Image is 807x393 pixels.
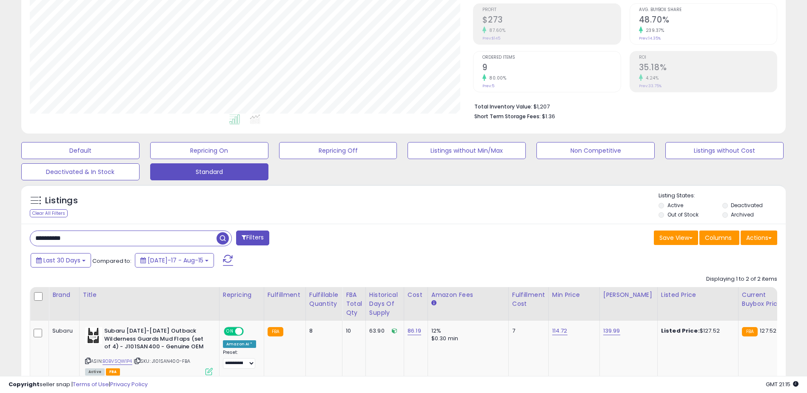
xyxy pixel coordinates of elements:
[52,290,76,299] div: Brand
[408,290,424,299] div: Cost
[603,290,654,299] div: [PERSON_NAME]
[659,192,786,200] p: Listing States:
[268,327,283,336] small: FBA
[150,163,268,180] button: Standard
[52,327,73,335] div: Subaru
[760,327,776,335] span: 127.52
[431,290,505,299] div: Amazon Fees
[21,163,140,180] button: Deactivated & In Stock
[83,290,216,299] div: Title
[699,231,739,245] button: Columns
[9,380,40,388] strong: Copyright
[31,253,91,268] button: Last 30 Days
[346,327,359,335] div: 10
[134,358,191,365] span: | SKU: J101SAN400-FBA
[135,253,214,268] button: [DATE]-17 - Aug-15
[766,380,798,388] span: 2025-09-15 21:15 GMT
[268,290,302,299] div: Fulfillment
[741,231,777,245] button: Actions
[474,113,541,120] b: Short Term Storage Fees:
[639,63,777,74] h2: 35.18%
[482,83,494,88] small: Prev: 5
[643,75,659,81] small: 4.24%
[667,202,683,209] label: Active
[661,327,732,335] div: $127.52
[148,256,203,265] span: [DATE]-17 - Aug-15
[482,55,620,60] span: Ordered Items
[223,350,257,369] div: Preset:
[92,257,131,265] span: Compared to:
[654,231,698,245] button: Save View
[150,142,268,159] button: Repricing On
[486,75,506,81] small: 80.00%
[706,275,777,283] div: Displaying 1 to 2 of 2 items
[542,112,555,120] span: $1.36
[223,340,256,348] div: Amazon AI *
[639,55,777,60] span: ROI
[742,290,786,308] div: Current Buybox Price
[242,328,256,335] span: OFF
[45,195,78,207] h5: Listings
[431,327,502,335] div: 12%
[73,380,109,388] a: Terms of Use
[309,327,336,335] div: 8
[552,290,596,299] div: Min Price
[639,36,661,41] small: Prev: 14.35%
[223,290,260,299] div: Repricing
[346,290,362,317] div: FBA Total Qty
[731,211,754,218] label: Archived
[21,142,140,159] button: Default
[482,63,620,74] h2: 9
[482,15,620,26] h2: $273
[661,290,735,299] div: Listed Price
[731,202,763,209] label: Deactivated
[431,299,436,307] small: Amazon Fees.
[742,327,758,336] small: FBA
[486,27,505,34] small: 87.60%
[482,8,620,12] span: Profit
[661,327,700,335] b: Listed Price:
[536,142,655,159] button: Non Competitive
[309,290,339,308] div: Fulfillable Quantity
[512,290,545,308] div: Fulfillment Cost
[474,103,532,110] b: Total Inventory Value:
[667,211,699,218] label: Out of Stock
[9,381,148,389] div: seller snap | |
[369,327,397,335] div: 63.90
[705,234,732,242] span: Columns
[639,83,662,88] small: Prev: 33.75%
[552,327,567,335] a: 114.72
[643,27,664,34] small: 239.37%
[279,142,397,159] button: Repricing Off
[85,327,102,344] img: 31V939LjJ-L._SL40_.jpg
[474,101,771,111] li: $1,207
[408,142,526,159] button: Listings without Min/Max
[603,327,620,335] a: 139.99
[236,231,269,245] button: Filters
[43,256,80,265] span: Last 30 Days
[639,8,777,12] span: Avg. Buybox Share
[482,36,500,41] small: Prev: $145
[512,327,542,335] div: 7
[369,290,400,317] div: Historical Days Of Supply
[110,380,148,388] a: Privacy Policy
[408,327,421,335] a: 86.19
[431,335,502,342] div: $0.30 min
[665,142,784,159] button: Listings without Cost
[639,15,777,26] h2: 48.70%
[30,209,68,217] div: Clear All Filters
[104,327,208,353] b: Subaru [DATE]-[DATE] Outback Wilderness Guards Mud Flaps (set of 4) - J101SAN400 - Genuine OEM
[225,328,235,335] span: ON
[103,358,132,365] a: B0BVSQW1P4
